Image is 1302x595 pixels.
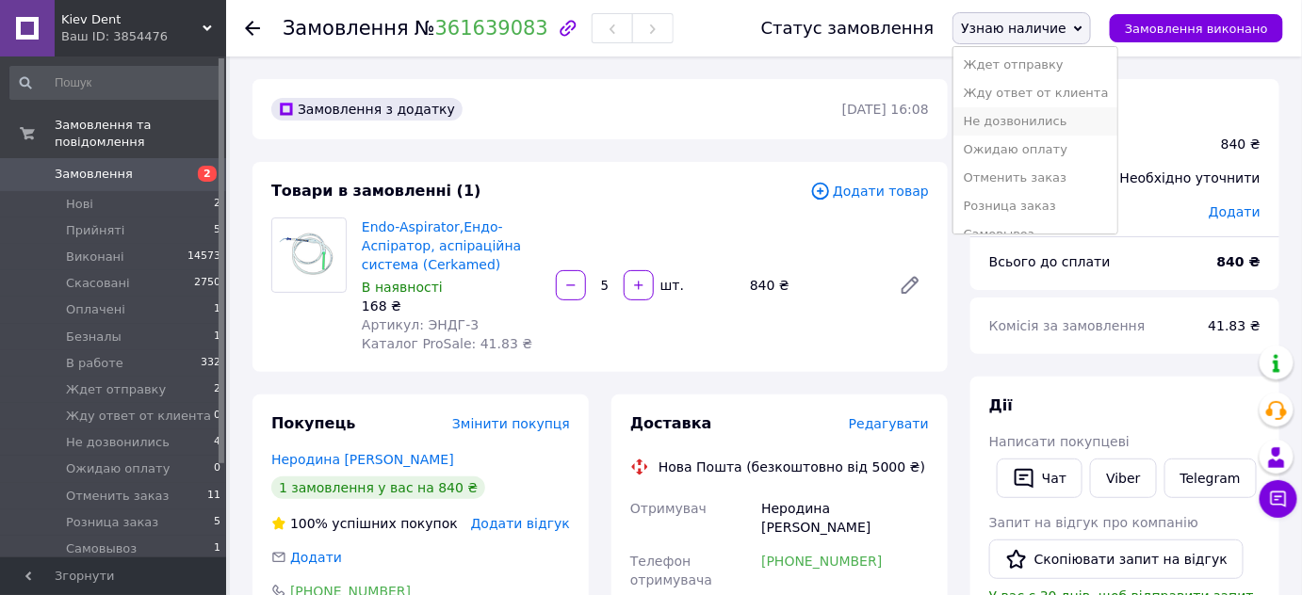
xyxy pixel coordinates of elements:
span: Покупець [271,414,356,432]
span: Всього до сплати [989,254,1111,269]
li: Ожидаю оплату [953,136,1117,164]
a: 361639083 [435,17,548,40]
span: Замовлення [55,166,133,183]
div: 168 ₴ [362,297,541,315]
span: 332 [201,355,220,372]
span: В работе [66,355,123,372]
b: 840 ₴ [1217,254,1261,269]
span: № [415,17,548,40]
span: Додати товар [810,181,929,201]
span: Kiev Dent [61,11,203,28]
span: Дії [989,396,1013,414]
div: 840 ₴ [1221,135,1261,153]
span: 5 [214,222,220,239]
a: Редагувати [891,266,929,304]
div: Неродина [PERSON_NAME] [757,491,933,544]
span: Ждет отправку [66,381,166,398]
span: 0 [214,460,220,477]
li: Отменить заказ [953,164,1117,192]
span: Самовывоз [66,540,137,557]
span: Не дозвонились [66,434,170,451]
span: Скасовані [66,275,130,292]
span: Телефон отримувача [630,554,712,587]
span: Прийняті [66,222,124,239]
span: Отримувач [630,501,707,516]
span: Замовлення виконано [1125,22,1268,36]
button: Чат з покупцем [1260,480,1297,518]
li: Самовывоз [953,220,1117,249]
span: 2 [214,381,220,398]
a: Viber [1090,458,1156,498]
div: Статус замовлення [761,19,935,38]
span: 2750 [194,275,220,292]
span: Розница заказ [66,514,158,531]
span: Запит на відгук про компанію [989,515,1198,530]
div: Необхідно уточнити [1109,157,1272,199]
span: Жду ответ от клиента [66,408,211,425]
span: 5 [214,514,220,531]
li: Не дозвонились [953,107,1117,136]
span: 1 [214,301,220,318]
span: Написати покупцеві [989,434,1130,449]
a: [PHONE_NUMBER] [761,554,882,569]
div: Замовлення з додатку [271,98,463,121]
span: Товари в замовленні (1) [271,182,481,200]
span: Замовлення [283,17,409,40]
div: успішних покупок [271,514,458,533]
div: Повернутися назад [245,19,260,38]
span: 4 [214,434,220,451]
span: Редагувати [849,416,929,431]
input: Пошук [9,66,222,100]
img: Endo-Aspirator,Ендо-Аспіратор, аспіраційна система (Cerkamed) [272,221,346,289]
span: 14573 [187,249,220,265]
span: Отменить заказ [66,488,170,505]
span: Комісія за замовлення [989,318,1146,333]
span: 41.83 ₴ [1209,318,1261,333]
span: Артикул: ЭНДГ-3 [362,317,479,332]
span: Додати [1209,204,1261,219]
span: Каталог ProSale: 41.83 ₴ [362,336,532,351]
span: Доставка [630,414,712,432]
span: Виконані [66,249,124,265]
span: Ожидаю оплату [66,460,170,477]
button: Чат [997,458,1082,498]
li: Жду ответ от клиента [953,79,1117,107]
li: Розница заказ [953,192,1117,220]
div: Нова Пошта (безкоштовно від 5000 ₴) [654,458,930,476]
div: Ваш ID: 3854476 [61,28,226,45]
span: Замовлення та повідомлення [55,117,226,151]
span: Оплачені [66,301,125,318]
span: 2 [198,166,217,182]
time: [DATE] 16:08 [842,102,929,117]
span: Змінити покупця [452,416,570,431]
li: Ждет отправку [953,51,1117,79]
a: Telegram [1164,458,1257,498]
span: Додати відгук [471,516,570,531]
div: 840 ₴ [742,272,884,298]
span: Узнаю наличие [961,21,1066,36]
div: шт. [656,276,686,295]
button: Скопіювати запит на відгук [989,539,1244,579]
span: Додати [290,550,342,565]
span: 11 [207,488,220,505]
a: Неродина [PERSON_NAME] [271,452,454,467]
div: 1 замовлення у вас на 840 ₴ [271,476,485,499]
span: Нові [66,196,93,213]
span: 100% [290,516,328,531]
span: 0 [214,408,220,425]
a: Endo-Aspirator,Ендо-Аспіратор, аспіраційна система (Cerkamed) [362,219,521,272]
button: Замовлення виконано [1110,14,1283,42]
span: 1 [214,329,220,346]
span: Безналы [66,329,122,346]
span: В наявності [362,280,443,295]
span: 1 [214,540,220,557]
span: 2 [214,196,220,213]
